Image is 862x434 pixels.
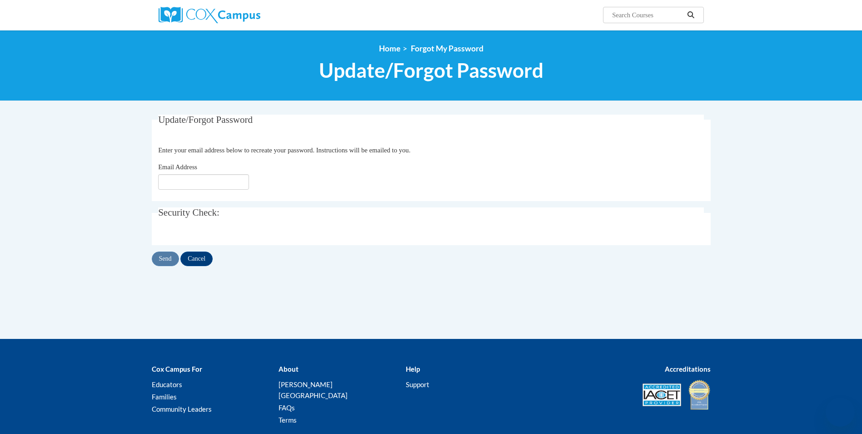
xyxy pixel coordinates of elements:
a: Home [379,44,400,53]
iframe: Button to launch messaging window [826,398,855,427]
b: Cox Campus For [152,365,202,373]
input: Email [158,174,249,190]
span: Forgot My Password [411,44,483,53]
a: Terms [279,416,297,424]
span: Update/Forgot Password [319,58,543,82]
b: About [279,365,299,373]
a: FAQs [279,404,295,412]
a: Families [152,393,177,401]
input: Cancel [180,252,213,266]
span: Security Check: [158,207,219,218]
span: Update/Forgot Password [158,114,253,125]
a: Support [406,380,429,389]
span: Enter your email address below to recreate your password. Instructions will be emailed to you. [158,146,410,154]
a: [PERSON_NAME][GEOGRAPHIC_DATA] [279,380,348,399]
span: Email Address [158,163,197,171]
input: Search Courses [611,10,684,20]
img: Cox Campus [159,7,260,23]
b: Accreditations [665,365,711,373]
img: IDA® Accredited [688,379,711,411]
a: Cox Campus [159,7,331,23]
b: Help [406,365,420,373]
a: Community Leaders [152,405,212,413]
button: Search [684,10,698,20]
img: Accredited IACET® Provider [643,384,681,406]
a: Educators [152,380,182,389]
